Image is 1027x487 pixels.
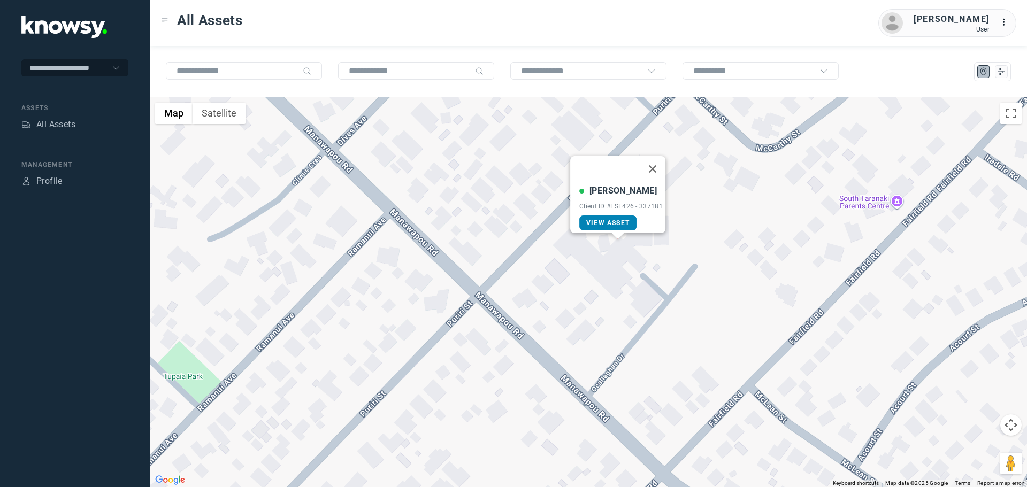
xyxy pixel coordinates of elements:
[21,160,128,169] div: Management
[579,215,637,230] a: View Asset
[152,473,188,487] a: Open this area in Google Maps (opens a new window)
[161,17,168,24] div: Toggle Menu
[914,13,990,26] div: [PERSON_NAME]
[955,480,971,486] a: Terms (opens in new tab)
[1001,18,1011,26] tspan: ...
[155,103,193,124] button: Show street map
[36,118,75,131] div: All Assets
[21,16,107,38] img: Application Logo
[1000,16,1013,29] div: :
[1000,414,1022,436] button: Map camera controls
[303,67,311,75] div: Search
[589,184,657,197] div: [PERSON_NAME]
[475,67,484,75] div: Search
[152,473,188,487] img: Google
[21,120,31,129] div: Assets
[21,175,63,188] a: ProfileProfile
[1000,103,1022,124] button: Toggle fullscreen view
[1000,16,1013,30] div: :
[997,67,1006,76] div: List
[586,219,630,227] span: View Asset
[36,175,63,188] div: Profile
[177,11,243,30] span: All Assets
[914,26,990,33] div: User
[640,156,665,182] button: Close
[21,176,31,186] div: Profile
[882,12,903,34] img: avatar.png
[21,103,128,113] div: Assets
[193,103,246,124] button: Show satellite imagery
[833,480,879,487] button: Keyboard shortcuts
[977,480,1024,486] a: Report a map error
[979,67,988,76] div: Map
[579,203,663,210] div: Client ID #FSF426 - 337181
[21,118,75,131] a: AssetsAll Assets
[885,480,948,486] span: Map data ©2025 Google
[1000,453,1022,474] button: Drag Pegman onto the map to open Street View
